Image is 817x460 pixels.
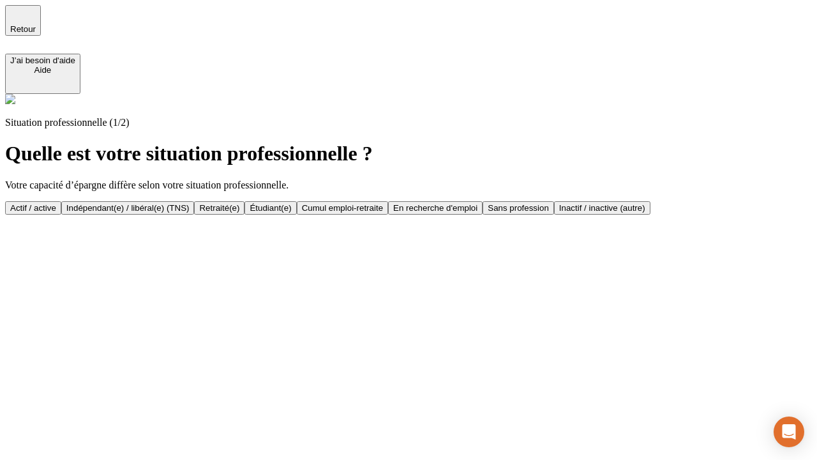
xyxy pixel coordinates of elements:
p: Votre capacité d’épargne diffère selon votre situation professionnelle. [5,180,812,191]
button: Sans profession [483,201,554,215]
button: En recherche d'emploi [388,201,483,215]
h1: Quelle est votre situation professionnelle ? [5,142,812,165]
button: Indépendant(e) / libéral(e) (TNS) [61,201,195,215]
button: Retraité(e) [194,201,244,215]
div: Sans profession [488,203,549,213]
button: Étudiant(e) [244,201,296,215]
div: Open Intercom Messenger [774,417,804,447]
p: Situation professionnelle (1/2) [5,117,812,128]
img: alexis.png [5,94,15,104]
div: Étudiant(e) [250,203,291,213]
div: En recherche d'emploi [393,203,477,213]
div: Cumul emploi-retraite [302,203,383,213]
button: J’ai besoin d'aideAide [5,54,80,94]
div: Indépendant(e) / libéral(e) (TNS) [66,203,190,213]
div: Inactif / inactive (autre) [559,203,645,213]
button: Cumul emploi-retraite [297,201,388,215]
div: J’ai besoin d'aide [10,56,75,65]
button: Actif / active [5,201,61,215]
div: Retraité(e) [199,203,239,213]
div: Aide [10,65,75,75]
button: Inactif / inactive (autre) [554,201,650,215]
span: Retour [10,24,36,34]
div: Actif / active [10,203,56,213]
button: Retour [5,5,41,36]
